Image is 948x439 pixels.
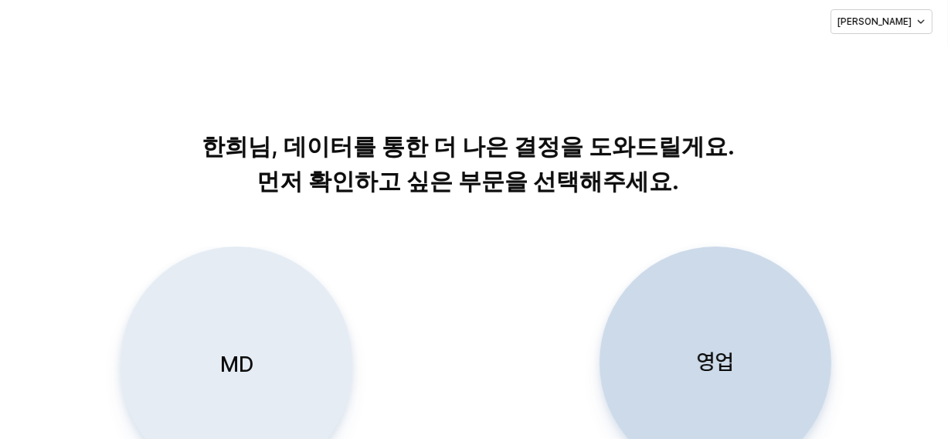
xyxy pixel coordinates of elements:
p: 한희님, 데이터를 통한 더 나은 결정을 도와드릴게요. 먼저 확인하고 싶은 부문을 선택해주세요. [73,129,862,199]
font: [PERSON_NAME] [838,16,912,27]
p: MD [219,350,253,379]
p: 영업 [697,348,734,376]
button: [PERSON_NAME] [831,9,933,34]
